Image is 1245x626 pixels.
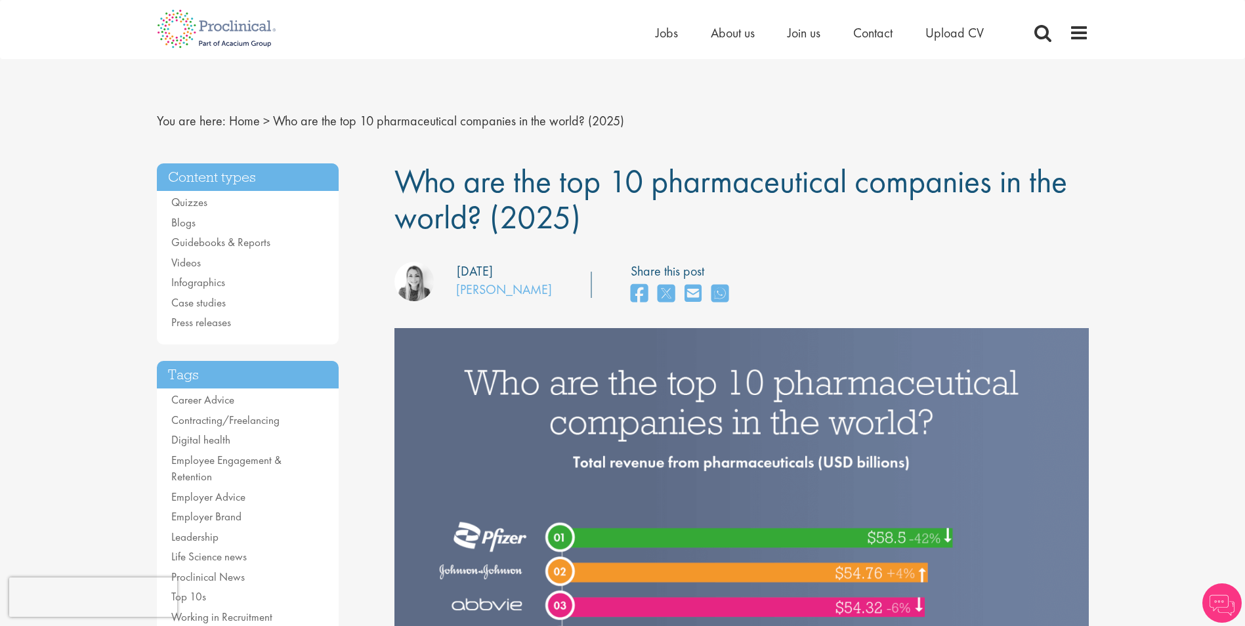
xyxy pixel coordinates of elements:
a: Top 10s [171,589,206,604]
a: Videos [171,255,201,270]
a: Career Advice [171,392,234,407]
span: Who are the top 10 pharmaceutical companies in the world? (2025) [394,160,1067,238]
a: Upload CV [925,24,984,41]
div: [DATE] [457,262,493,281]
a: Press releases [171,315,231,329]
a: Blogs [171,215,196,230]
a: Leadership [171,530,219,544]
img: Hannah Burke [394,262,434,301]
a: Contracting/Freelancing [171,413,280,427]
a: share on facebook [631,280,648,308]
a: Quizzes [171,195,207,209]
a: Join us [788,24,820,41]
a: [PERSON_NAME] [456,281,552,298]
a: Working in Recruitment [171,610,272,624]
a: breadcrumb link [229,112,260,129]
a: Guidebooks & Reports [171,235,270,249]
a: share on twitter [658,280,675,308]
label: Share this post [631,262,735,281]
span: You are here: [157,112,226,129]
img: Chatbot [1202,583,1242,623]
a: Jobs [656,24,678,41]
a: Case studies [171,295,226,310]
a: Life Science news [171,549,247,564]
h3: Tags [157,361,339,389]
a: Contact [853,24,893,41]
a: About us [711,24,755,41]
h3: Content types [157,163,339,192]
span: > [263,112,270,129]
a: Infographics [171,275,225,289]
a: share on email [685,280,702,308]
a: Employee Engagement & Retention [171,453,282,484]
a: Proclinical News [171,570,245,584]
iframe: reCAPTCHA [9,577,177,617]
span: Who are the top 10 pharmaceutical companies in the world? (2025) [273,112,624,129]
a: share on whats app [711,280,728,308]
a: Employer Advice [171,490,245,504]
a: Employer Brand [171,509,242,524]
a: Digital health [171,432,230,447]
